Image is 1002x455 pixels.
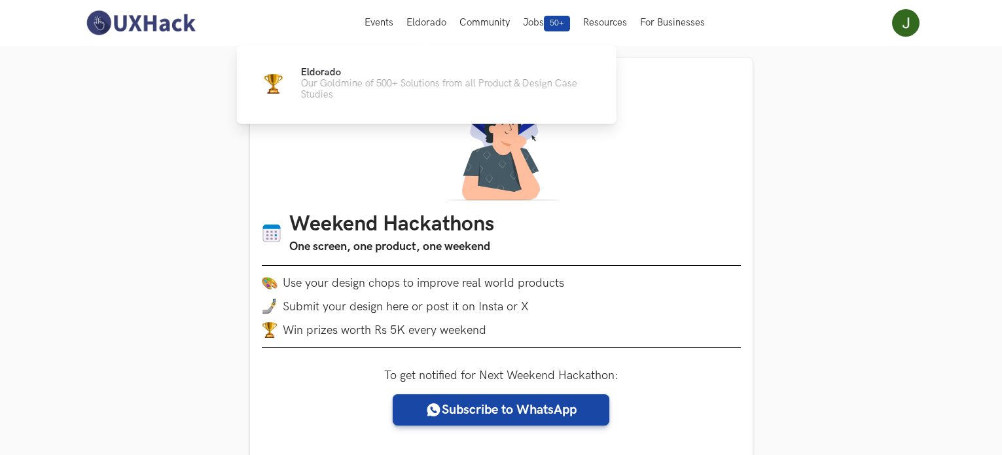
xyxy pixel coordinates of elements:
img: Your profile pic [892,9,920,37]
img: Trophy [264,74,283,94]
a: Subscribe to WhatsApp [393,394,609,426]
span: Submit your design here or post it on Insta or X [283,300,529,314]
li: Win prizes worth Rs 5K every weekend [262,322,741,338]
img: mobile-in-hand.png [262,299,277,314]
img: UXHack-logo.png [82,9,199,37]
span: 50+ [544,16,570,31]
li: Use your design chops to improve real world products [262,275,741,291]
img: Calendar icon [262,223,281,244]
h3: One screen, one product, one weekend [289,238,494,256]
p: Our Goldmine of 500+ Solutions from all Product & Design Case Studies [301,78,596,100]
img: palette.png [262,275,277,291]
label: To get notified for Next Weekend Hackathon: [384,369,618,382]
a: TrophyEldoradoOur Goldmine of 500+ Solutions from all Product & Design Case Studies [258,67,596,100]
h1: Weekend Hackathons [289,212,494,238]
img: trophy.png [262,322,277,338]
img: A designer thinking [438,69,564,200]
span: Eldorado [301,67,341,78]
